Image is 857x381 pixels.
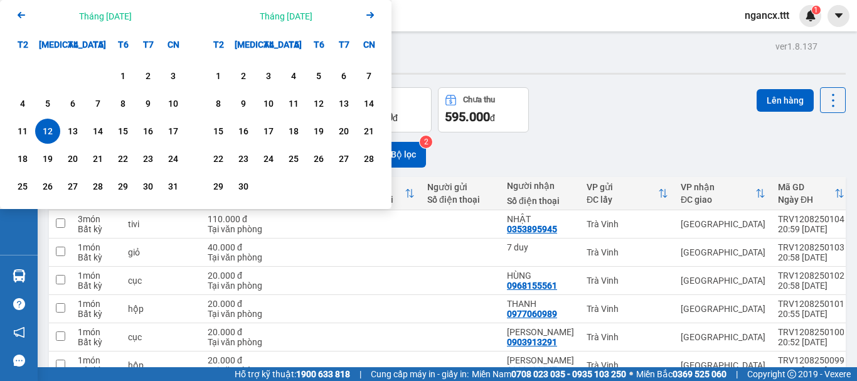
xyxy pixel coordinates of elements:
div: CN [356,32,381,57]
div: CN [161,32,186,57]
div: Choose Thứ Tư, tháng 09 10 2025. It's available. [256,91,281,116]
div: TRV1208250102 [778,271,844,281]
div: Bất kỳ [78,224,115,234]
div: Choose Thứ Tư, tháng 09 24 2025. It's available. [256,146,281,171]
button: Lên hàng [757,89,814,112]
span: 595.000 [445,109,490,124]
div: Choose Thứ Tư, tháng 08 27 2025. It's available. [60,174,85,199]
div: Choose Thứ Tư, tháng 09 17 2025. It's available. [256,119,281,144]
div: 1 [210,68,227,83]
div: 24 [260,151,277,166]
div: Choose Thứ Bảy, tháng 08 30 2025. It's available. [136,174,161,199]
div: Tại văn phòng [208,224,264,234]
div: Choose Thứ Hai, tháng 09 8 2025. It's available. [206,91,231,116]
div: Choose Thứ Bảy, tháng 08 9 2025. It's available. [136,91,161,116]
div: 26 [310,151,327,166]
div: T6 [110,32,136,57]
div: [MEDICAL_DATA] [35,32,60,57]
div: 0353895945 [507,224,557,234]
img: warehouse-icon [13,269,26,282]
div: Choose Thứ Năm, tháng 08 7 2025. It's available. [85,91,110,116]
div: cục [128,276,195,286]
div: 18 [14,151,31,166]
div: 11 [14,124,31,139]
div: 15 [210,124,227,139]
div: 1 món [78,242,115,252]
div: 13 [335,96,353,111]
div: Choose Thứ Hai, tháng 09 1 2025. It's available. [206,63,231,89]
div: 29 [210,179,227,194]
span: Hỗ trợ kỹ thuật: [235,367,350,381]
div: TRV1208250100 [778,327,844,337]
div: 28 [89,179,107,194]
div: ĐC lấy [587,195,658,205]
div: 23 [235,151,252,166]
div: Choose Thứ Hai, tháng 08 4 2025. It's available. [10,91,35,116]
div: Choose Thứ Năm, tháng 08 14 2025. It's available. [85,119,110,144]
div: TẤN KHANG [507,355,574,365]
div: Bất kỳ [78,337,115,347]
div: Choose Thứ Ba, tháng 09 30 2025. It's available. [231,174,256,199]
div: T7 [331,32,356,57]
div: Choose Thứ Sáu, tháng 09 12 2025. It's available. [306,91,331,116]
div: Trà Vinh [587,304,668,314]
div: VP gửi [587,182,658,192]
div: 20:24 [DATE] [778,365,844,375]
div: [GEOGRAPHIC_DATA] [681,304,765,314]
div: [GEOGRAPHIC_DATA] [681,276,765,286]
div: 18 [285,124,302,139]
span: Cung cấp máy in - giấy in: [371,367,469,381]
th: Toggle SortBy [580,177,674,210]
div: Choose Thứ Sáu, tháng 08 22 2025. It's available. [110,146,136,171]
div: TRV1208250101 [778,299,844,309]
button: Chưa thu595.000đ [438,87,529,132]
div: 14 [360,96,378,111]
div: T5 [281,32,306,57]
div: Choose Thứ Ba, tháng 08 5 2025. It's available. [35,91,60,116]
div: Choose Thứ Sáu, tháng 08 29 2025. It's available. [110,174,136,199]
div: Trà Vinh [587,219,668,229]
div: 20:55 [DATE] [778,309,844,319]
div: 4 [14,96,31,111]
div: NHẬT [507,214,574,224]
div: Choose Thứ Năm, tháng 09 25 2025. It's available. [281,146,306,171]
svg: Arrow Right [363,8,378,23]
div: 20.000 đ [208,327,264,337]
div: 6 [335,68,353,83]
div: 17 [164,124,182,139]
span: | [736,367,738,381]
div: T6 [306,32,331,57]
div: Tại văn phòng [208,252,264,262]
div: TRV1208250104 [778,214,844,224]
div: 20 [64,151,82,166]
div: 24 [164,151,182,166]
div: Choose Chủ Nhật, tháng 08 10 2025. It's available. [161,91,186,116]
span: đ [393,113,398,123]
div: 12 [39,124,56,139]
div: Choose Thứ Năm, tháng 09 4 2025. It's available. [281,63,306,89]
div: T5 [85,32,110,57]
div: 0977060989 [507,309,557,319]
div: cục [128,332,195,342]
div: 9 [139,96,157,111]
div: Choose Thứ Ba, tháng 08 19 2025. It's available. [35,146,60,171]
span: question-circle [13,298,25,310]
div: Bất kỳ [78,309,115,319]
div: 31 [164,179,182,194]
div: 5 [39,96,56,111]
div: Choose Thứ Sáu, tháng 09 19 2025. It's available. [306,119,331,144]
div: 21 [360,124,378,139]
div: 3 món [78,214,115,224]
div: 2 [235,68,252,83]
div: Số điện thoại [507,196,574,206]
div: Trà Vinh [587,360,668,370]
svg: Arrow Left [14,8,29,23]
div: Choose Thứ Ba, tháng 08 26 2025. It's available. [35,174,60,199]
div: VP nhận [681,182,755,192]
div: Choose Thứ Sáu, tháng 08 1 2025. It's available. [110,63,136,89]
div: Choose Chủ Nhật, tháng 08 31 2025. It's available. [161,174,186,199]
div: 11 [285,96,302,111]
div: tivi [128,219,195,229]
div: [MEDICAL_DATA] [231,32,256,57]
sup: 2 [420,136,432,148]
